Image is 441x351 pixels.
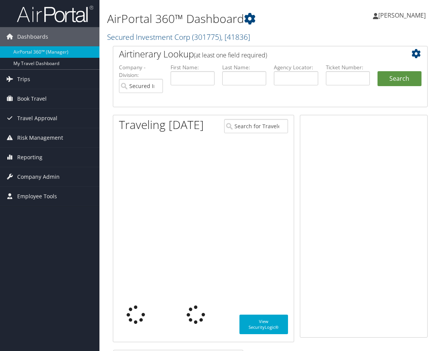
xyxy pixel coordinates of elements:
label: Ticket Number: [326,64,370,71]
span: Dashboards [17,27,48,46]
span: Reporting [17,148,42,167]
span: Employee Tools [17,187,57,206]
h1: Traveling [DATE] [119,117,204,133]
span: [PERSON_NAME] [378,11,426,20]
img: airportal-logo.png [17,5,93,23]
label: Agency Locator: [274,64,318,71]
label: First Name: [171,64,215,71]
button: Search [378,71,421,87]
a: Secured Investment Corp [107,32,250,42]
input: Search for Traveler [224,119,288,133]
span: Company Admin [17,167,60,186]
span: (at least one field required) [194,51,267,59]
span: Travel Approval [17,109,57,128]
label: Company - Division: [119,64,163,79]
span: Risk Management [17,128,63,147]
span: , [ 41836 ] [221,32,250,42]
h1: AirPortal 360™ Dashboard [107,11,325,27]
a: View SecurityLogic® [239,315,288,334]
span: Book Travel [17,89,47,108]
h2: Airtinerary Lookup [119,47,395,60]
span: Trips [17,70,30,89]
a: [PERSON_NAME] [373,4,433,27]
span: ( 301775 ) [192,32,221,42]
label: Last Name: [222,64,266,71]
